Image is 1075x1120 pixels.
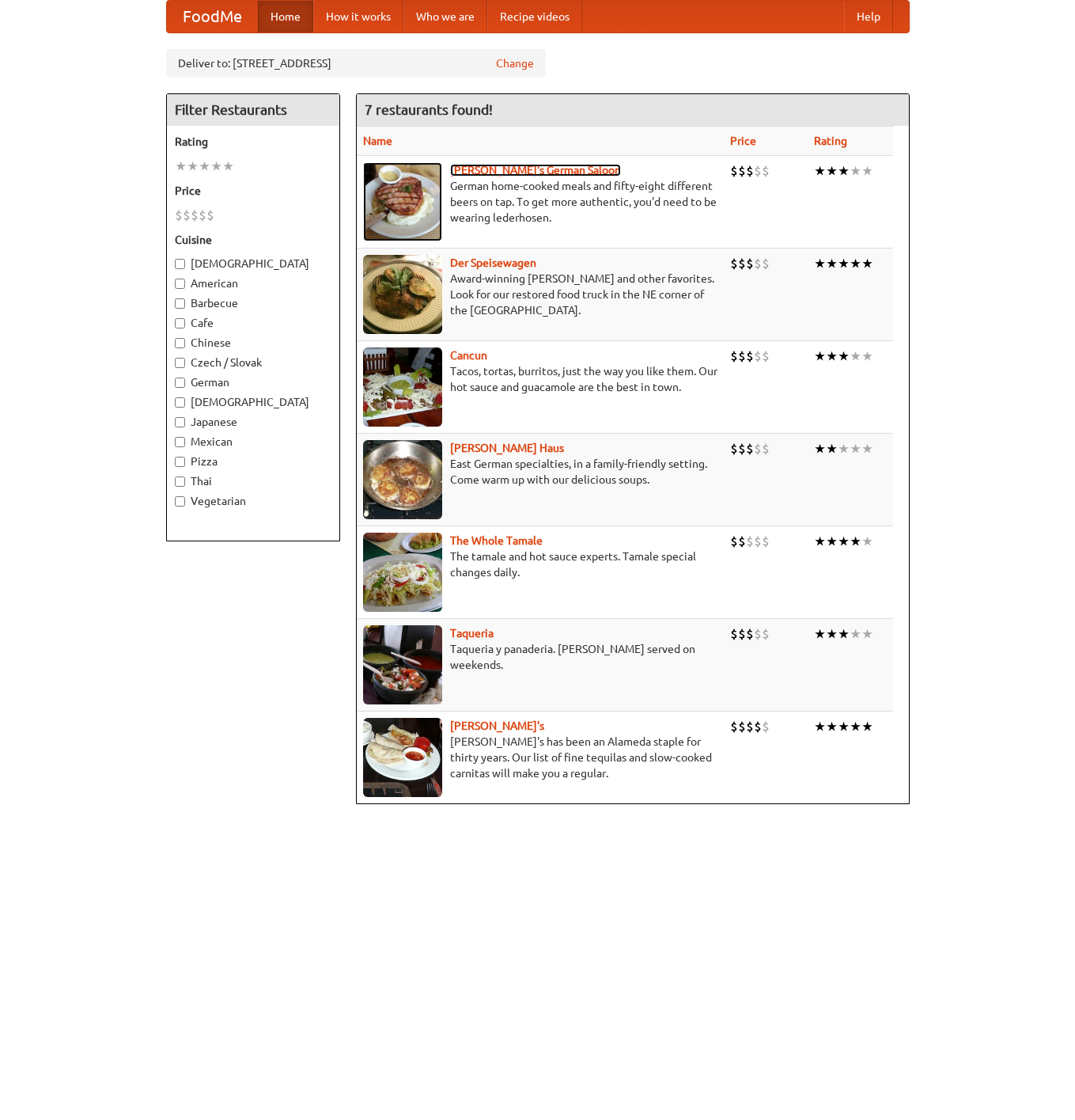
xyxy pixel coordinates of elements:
[175,207,183,224] li: $
[738,347,746,365] li: $
[175,454,331,469] label: Pizza
[754,440,762,457] li: $
[175,279,185,289] input: American
[730,533,738,550] li: $
[850,440,861,457] li: ★
[861,162,873,180] li: ★
[738,718,746,735] li: $
[175,493,331,509] label: Vegetarian
[826,255,838,272] li: ★
[838,533,850,550] li: ★
[850,533,861,550] li: ★
[175,315,331,331] label: Cafe
[487,1,582,32] a: Recipe videos
[363,255,442,334] img: speisewagen.jpg
[762,347,770,365] li: $
[175,397,185,408] input: [DEMOGRAPHIC_DATA]
[222,158,234,175] li: ★
[175,473,331,489] label: Thai
[746,625,754,643] li: $
[175,437,185,447] input: Mexican
[313,1,403,32] a: How it works
[746,347,754,365] li: $
[838,162,850,180] li: ★
[754,347,762,365] li: $
[730,255,738,272] li: $
[814,440,826,457] li: ★
[175,476,185,487] input: Thai
[738,625,746,643] li: $
[496,55,534,71] a: Change
[861,718,873,735] li: ★
[175,275,331,291] label: American
[175,378,185,388] input: German
[175,434,331,450] label: Mexican
[363,625,442,704] img: taqueria.jpg
[175,417,185,427] input: Japanese
[730,625,738,643] li: $
[754,625,762,643] li: $
[363,135,392,147] a: Name
[363,641,717,673] p: Taqueria y panaderia. [PERSON_NAME] served on weekends.
[450,349,487,362] a: Cancun
[850,347,861,365] li: ★
[746,255,754,272] li: $
[175,295,331,311] label: Barbecue
[826,440,838,457] li: ★
[814,625,826,643] li: ★
[183,207,191,224] li: $
[746,440,754,457] li: $
[210,158,222,175] li: ★
[167,94,339,126] h4: Filter Restaurants
[762,440,770,457] li: $
[762,533,770,550] li: $
[191,207,199,224] li: $
[363,271,717,318] p: Award-winning [PERSON_NAME] and other favorites. Look for our restored food truck in the NE corne...
[814,533,826,550] li: ★
[850,718,861,735] li: ★
[762,718,770,735] li: $
[738,255,746,272] li: $
[754,718,762,735] li: $
[258,1,313,32] a: Home
[826,162,838,180] li: ★
[450,256,536,269] a: Der Speisewagen
[206,207,214,224] li: $
[175,355,331,370] label: Czech / Slovak
[363,347,442,427] img: cancun.jpg
[450,534,543,547] a: The Whole Tamale
[363,533,442,612] img: wholetamale.jpg
[175,134,331,150] h5: Rating
[738,162,746,180] li: $
[754,162,762,180] li: $
[861,440,873,457] li: ★
[838,718,850,735] li: ★
[450,719,544,732] a: [PERSON_NAME]'s
[363,734,717,781] p: [PERSON_NAME]'s has been an Alameda staple for thirty years. Our list of fine tequilas and slow-c...
[363,718,442,797] img: pedros.jpg
[365,102,493,117] ng-pluralize: 7 restaurants found!
[838,347,850,365] li: ★
[175,414,331,430] label: Japanese
[746,533,754,550] li: $
[363,456,717,488] p: East German specialties, in a family-friendly setting. Come warm up with our delicious soups.
[175,259,185,269] input: [DEMOGRAPHIC_DATA]
[450,442,564,454] a: [PERSON_NAME] Haus
[363,162,442,241] img: esthers.jpg
[450,164,621,177] b: [PERSON_NAME]'s German Saloon
[826,625,838,643] li: ★
[175,232,331,248] h5: Cuisine
[844,1,893,32] a: Help
[175,256,331,271] label: [DEMOGRAPHIC_DATA]
[363,178,717,226] p: German home-cooked meals and fifty-eight different beers on tap. To get more authentic, you'd nee...
[175,374,331,390] label: German
[175,183,331,199] h5: Price
[167,1,258,32] a: FoodMe
[175,394,331,410] label: [DEMOGRAPHIC_DATA]
[814,162,826,180] li: ★
[814,135,847,147] a: Rating
[861,625,873,643] li: ★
